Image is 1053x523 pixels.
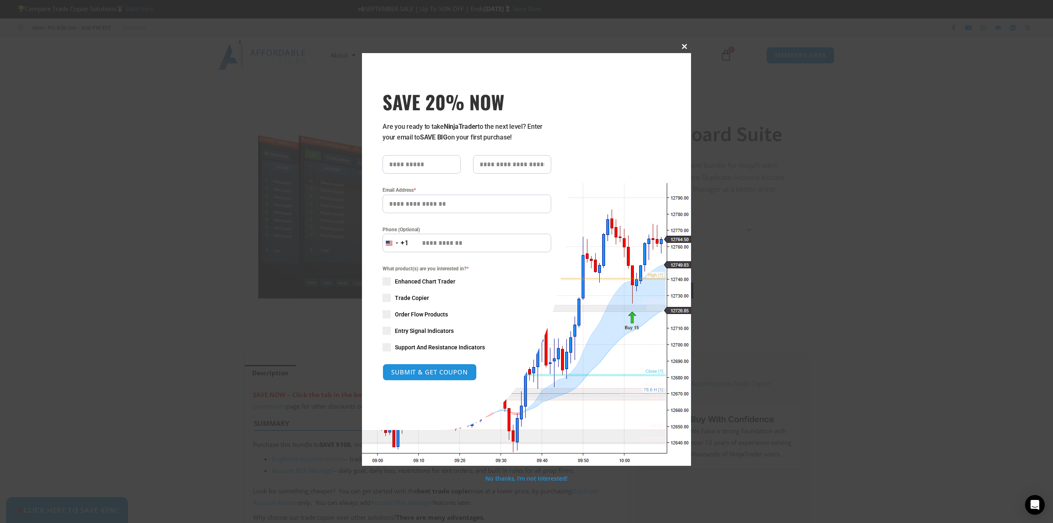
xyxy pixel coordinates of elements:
label: Enhanced Chart Trader [383,277,551,286]
span: Entry Signal Indicators [395,327,454,335]
label: Trade Copier [383,294,551,302]
p: Are you ready to take to the next level? Enter your email to on your first purchase! [383,121,551,143]
strong: SAVE BIG [420,133,448,141]
span: Support And Resistance Indicators [395,343,485,351]
span: Trade Copier [395,294,429,302]
a: No thanks, I’m not interested! [485,474,567,482]
span: Order Flow Products [395,310,448,318]
label: Entry Signal Indicators [383,327,551,335]
label: Email Address [383,186,551,194]
button: SUBMIT & GET COUPON [383,364,477,381]
strong: NinjaTrader [444,123,478,130]
label: Phone (Optional) [383,225,551,234]
div: Open Intercom Messenger [1025,495,1045,515]
label: Order Flow Products [383,310,551,318]
button: Selected country [383,234,409,252]
label: Support And Resistance Indicators [383,343,551,351]
div: +1 [401,238,409,249]
span: What product(s) are you interested in? [383,265,551,273]
h3: SAVE 20% NOW [383,90,551,113]
span: Enhanced Chart Trader [395,277,455,286]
